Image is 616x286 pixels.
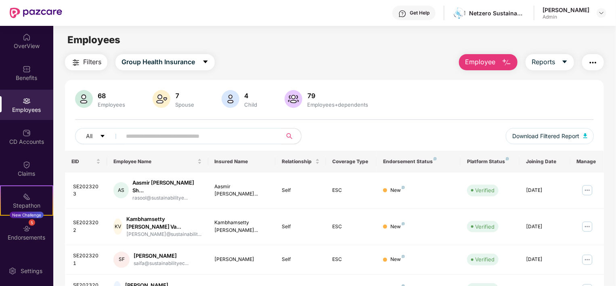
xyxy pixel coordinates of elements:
div: Kambhamsetty [PERSON_NAME]... [215,219,269,234]
div: [PERSON_NAME]@sustainabilit... [126,231,202,238]
img: svg+xml;base64,PHN2ZyB4bWxucz0iaHR0cDovL3d3dy53My5vcmcvMjAwMC9zdmciIHhtbG5zOnhsaW5rPSJodHRwOi8vd3... [583,133,587,138]
div: Verified [475,223,494,231]
div: Employees [96,101,127,108]
span: search [281,133,297,139]
img: svg+xml;base64,PHN2ZyBpZD0iRW1wbG95ZWVzIiB4bWxucz0iaHR0cDovL3d3dy53My5vcmcvMjAwMC9zdmciIHdpZHRoPS... [23,97,31,105]
span: Reports [532,57,555,67]
span: caret-down [202,59,209,66]
span: Employee Name [113,158,195,165]
div: Get Help [410,10,430,16]
img: svg+xml;base64,PHN2ZyB4bWxucz0iaHR0cDovL3d3dy53My5vcmcvMjAwMC9zdmciIHdpZHRoPSIyNCIgaGVpZ2h0PSIyNC... [71,58,81,67]
button: Employee [459,54,518,70]
span: All [86,132,92,141]
img: svg+xml;base64,PHN2ZyBpZD0iRW5kb3JzZW1lbnRzIiB4bWxucz0iaHR0cDovL3d3dy53My5vcmcvMjAwMC9zdmciIHdpZH... [23,225,31,233]
img: svg+xml;base64,PHN2ZyB4bWxucz0iaHR0cDovL3d3dy53My5vcmcvMjAwMC9zdmciIHhtbG5zOnhsaW5rPSJodHRwOi8vd3... [153,90,170,108]
div: [DATE] [526,256,564,263]
img: download%20(3).png [454,7,465,19]
div: Verified [475,255,494,263]
th: Manage [570,151,604,172]
span: Employee [465,57,495,67]
button: Reportscaret-down [526,54,574,70]
div: rasool@sustainabilitye... [133,194,202,202]
img: svg+xml;base64,PHN2ZyBpZD0iU2V0dGluZy0yMHgyMCIgeG1sbnM9Imh0dHA6Ly93d3cudzMub3JnLzIwMDAvc3ZnIiB3aW... [8,267,17,275]
div: Aasmir [PERSON_NAME]... [215,183,269,198]
img: New Pazcare Logo [10,8,62,18]
img: svg+xml;base64,PHN2ZyB4bWxucz0iaHR0cDovL3d3dy53My5vcmcvMjAwMC9zdmciIHhtbG5zOnhsaW5rPSJodHRwOi8vd3... [222,90,239,108]
div: [PERSON_NAME] [134,252,189,260]
span: Group Health Insurance [122,57,195,67]
div: Spouse [174,101,196,108]
th: EID [65,151,107,172]
div: ESC [333,256,370,263]
div: Stepathon [1,202,52,210]
div: Aasmir [PERSON_NAME] Sh... [133,179,202,194]
img: svg+xml;base64,PHN2ZyB4bWxucz0iaHR0cDovL3d3dy53My5vcmcvMjAwMC9zdmciIHdpZHRoPSIyNCIgaGVpZ2h0PSIyNC... [588,58,598,67]
button: Allcaret-down [75,128,124,144]
span: caret-down [562,59,568,66]
div: [PERSON_NAME] [543,6,589,14]
img: svg+xml;base64,PHN2ZyB4bWxucz0iaHR0cDovL3d3dy53My5vcmcvMjAwMC9zdmciIHdpZHRoPSIyMSIgaGVpZ2h0PSIyMC... [23,193,31,201]
img: svg+xml;base64,PHN2ZyB4bWxucz0iaHR0cDovL3d3dy53My5vcmcvMjAwMC9zdmciIHhtbG5zOnhsaW5rPSJodHRwOi8vd3... [75,90,93,108]
div: Self [282,256,319,263]
div: Platform Status [467,158,513,165]
div: ESC [333,187,370,194]
img: manageButton [581,184,594,197]
div: Self [282,223,319,231]
th: Insured Name [208,151,276,172]
span: caret-down [100,133,105,140]
div: Kambhamsetty [PERSON_NAME] Va... [126,215,202,231]
div: Settings [18,267,45,275]
img: manageButton [581,220,594,233]
div: New Challenge [10,212,44,218]
span: EID [71,158,94,165]
img: svg+xml;base64,PHN2ZyBpZD0iQ0RfQWNjb3VudHMiIGRhdGEtbmFtZT0iQ0QgQWNjb3VudHMiIHhtbG5zPSJodHRwOi8vd3... [23,129,31,137]
div: [DATE] [526,223,564,231]
span: Employees [67,34,120,46]
div: Verified [475,186,494,194]
th: Relationship [275,151,326,172]
th: Joining Date [520,151,570,172]
img: svg+xml;base64,PHN2ZyBpZD0iSGVscC0zMngzMiIgeG1sbnM9Imh0dHA6Ly93d3cudzMub3JnLzIwMDAvc3ZnIiB3aWR0aD... [398,10,406,18]
button: Download Filtered Report [506,128,594,144]
span: Relationship [282,158,313,165]
div: New [390,223,405,231]
img: svg+xml;base64,PHN2ZyBpZD0iRHJvcGRvd24tMzJ4MzIiIHhtbG5zPSJodHRwOi8vd3d3LnczLm9yZy8yMDAwL3N2ZyIgd2... [598,10,605,16]
div: 68 [96,92,127,100]
div: Self [282,187,319,194]
button: search [281,128,302,144]
img: svg+xml;base64,PHN2ZyB4bWxucz0iaHR0cDovL3d3dy53My5vcmcvMjAwMC9zdmciIHdpZHRoPSI4IiBoZWlnaHQ9IjgiIH... [434,157,437,160]
img: svg+xml;base64,PHN2ZyB4bWxucz0iaHR0cDovL3d3dy53My5vcmcvMjAwMC9zdmciIHdpZHRoPSI4IiBoZWlnaHQ9IjgiIH... [402,255,405,258]
div: 7 [174,92,196,100]
img: svg+xml;base64,PHN2ZyBpZD0iSG9tZSIgeG1sbnM9Imh0dHA6Ly93d3cudzMub3JnLzIwMDAvc3ZnIiB3aWR0aD0iMjAiIG... [23,33,31,41]
div: New [390,187,405,194]
div: SF [113,252,130,268]
img: manageButton [581,253,594,266]
img: svg+xml;base64,PHN2ZyB4bWxucz0iaHR0cDovL3d3dy53My5vcmcvMjAwMC9zdmciIHhtbG5zOnhsaW5rPSJodHRwOi8vd3... [285,90,302,108]
div: SE2023201 [73,252,101,267]
div: saifa@sustainabilityec... [134,260,189,267]
div: SE2023203 [73,183,101,198]
div: KV [113,219,122,235]
div: New [390,256,405,263]
img: svg+xml;base64,PHN2ZyB4bWxucz0iaHR0cDovL3d3dy53My5vcmcvMjAwMC9zdmciIHhtbG5zOnhsaW5rPSJodHRwOi8vd3... [502,58,511,67]
div: 5 [29,219,35,226]
div: Netzero Sustainability [469,9,526,17]
div: Child [243,101,259,108]
th: Employee Name [107,151,208,172]
div: [DATE] [526,187,564,194]
div: 79 [306,92,370,100]
img: svg+xml;base64,PHN2ZyB4bWxucz0iaHR0cDovL3d3dy53My5vcmcvMjAwMC9zdmciIHdpZHRoPSI4IiBoZWlnaHQ9IjgiIH... [402,186,405,189]
button: Filters [65,54,107,70]
span: Filters [83,57,101,67]
div: [PERSON_NAME] [215,256,269,263]
span: Download Filtered Report [512,132,579,141]
button: Group Health Insurancecaret-down [115,54,215,70]
div: 4 [243,92,259,100]
div: Endorsement Status [383,158,455,165]
th: Coverage Type [326,151,377,172]
div: Employees+dependents [306,101,370,108]
img: svg+xml;base64,PHN2ZyB4bWxucz0iaHR0cDovL3d3dy53My5vcmcvMjAwMC9zdmciIHdpZHRoPSI4IiBoZWlnaHQ9IjgiIH... [506,157,509,160]
img: svg+xml;base64,PHN2ZyBpZD0iQmVuZWZpdHMiIHhtbG5zPSJodHRwOi8vd3d3LnczLm9yZy8yMDAwL3N2ZyIgd2lkdGg9Ij... [23,65,31,73]
div: Admin [543,14,589,20]
div: SE2023202 [73,219,101,234]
